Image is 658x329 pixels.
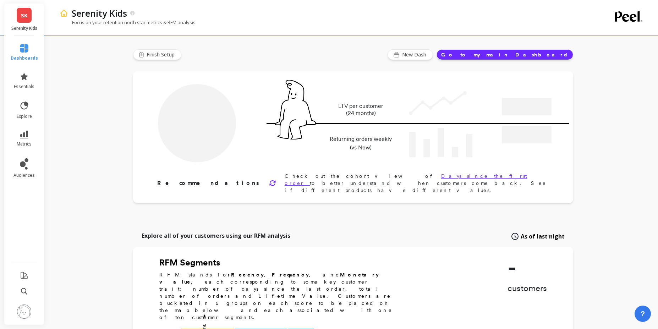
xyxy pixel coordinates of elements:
p: - [508,257,547,278]
p: Returning orders weekly (vs New) [328,135,394,152]
span: ? [641,309,645,319]
p: LTV per customer (24 months) [328,103,394,117]
span: Finish Setup [147,51,177,58]
span: dashboards [11,55,38,61]
img: pal seatted on line [275,80,316,139]
p: RFM stands for , , and , each corresponding to some key customer trait: number of days since the ... [159,271,401,321]
span: explore [17,114,32,119]
b: Recency [231,272,264,278]
img: profile picture [17,305,31,319]
p: customers [508,283,547,294]
button: Finish Setup [133,49,181,60]
b: Frequency [272,272,309,278]
h2: RFM Segments [159,257,401,268]
button: Go to my main Dashboard [437,49,573,60]
p: Explore all of your customers using our RFM analysis [142,231,290,240]
span: As of last night [521,232,565,241]
button: ? [635,306,651,322]
p: Recommendations [157,179,261,187]
button: New Dash [388,49,433,60]
span: metrics [17,141,32,147]
span: essentials [14,84,34,89]
img: header icon [60,9,68,17]
p: Serenity Kids [11,26,37,31]
span: audiences [13,172,35,178]
span: New Dash [402,51,428,58]
p: Focus on your retention north star metrics & RFM analysis [60,19,196,26]
span: SK [21,11,28,20]
p: Check out the cohort view of to better understand when customers come back. See if different prod... [285,172,550,194]
p: Serenity Kids [72,7,127,19]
